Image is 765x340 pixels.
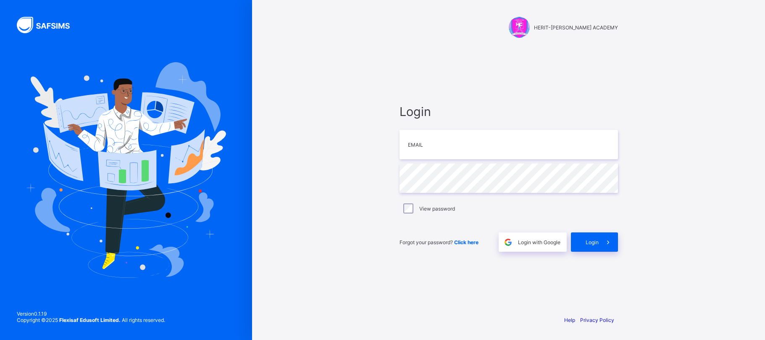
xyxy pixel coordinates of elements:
[534,24,618,31] span: HERIT-[PERSON_NAME] ACADEMY
[503,237,513,247] img: google.396cfc9801f0270233282035f929180a.svg
[580,317,614,323] a: Privacy Policy
[518,239,560,245] span: Login with Google
[400,104,618,119] span: Login
[59,317,121,323] strong: Flexisaf Edusoft Limited.
[564,317,575,323] a: Help
[454,239,478,245] a: Click here
[586,239,599,245] span: Login
[17,17,80,33] img: SAFSIMS Logo
[419,206,455,212] label: View password
[26,62,226,277] img: Hero Image
[17,311,165,317] span: Version 0.1.19
[17,317,165,323] span: Copyright © 2025 All rights reserved.
[400,239,478,245] span: Forgot your password?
